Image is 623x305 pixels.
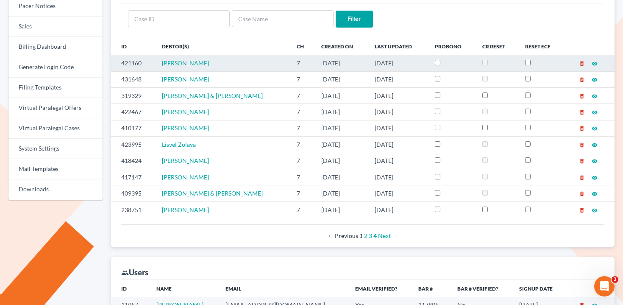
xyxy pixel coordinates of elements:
[428,38,476,55] th: ProBono
[290,104,314,120] td: 7
[121,267,148,277] div: Users
[592,76,598,83] a: visibility
[111,201,155,218] td: 238751
[328,232,358,239] span: Previous page
[290,87,314,104] td: 7
[111,169,155,185] td: 417147
[592,93,598,99] i: visibility
[579,206,585,213] a: delete_forever
[155,38,290,55] th: Debtor(s)
[592,92,598,99] a: visibility
[8,78,103,98] a: Filing Templates
[8,179,103,200] a: Downloads
[368,87,428,104] td: [DATE]
[128,232,598,240] div: Pagination
[368,201,428,218] td: [DATE]
[592,108,598,115] a: visibility
[592,191,598,197] i: visibility
[592,59,598,67] a: visibility
[359,232,363,239] em: Page 1
[162,206,209,213] span: [PERSON_NAME]
[579,109,585,115] i: delete_forever
[592,206,598,213] a: visibility
[162,76,209,83] span: [PERSON_NAME]
[314,55,368,71] td: [DATE]
[378,232,398,239] a: Next page
[592,190,598,197] a: visibility
[111,185,155,201] td: 409395
[612,276,618,283] span: 3
[579,175,585,181] i: delete_forever
[592,207,598,213] i: visibility
[368,120,428,136] td: [DATE]
[579,92,585,99] a: delete_forever
[290,55,314,71] td: 7
[162,173,209,181] a: [PERSON_NAME]
[290,137,314,153] td: 7
[579,124,585,132] a: delete_forever
[594,276,615,297] iframe: Intercom live chat
[368,71,428,87] td: [DATE]
[162,92,263,99] a: [PERSON_NAME] & [PERSON_NAME]
[579,77,585,83] i: delete_forever
[451,280,512,297] th: Bar # Verified?
[8,17,103,37] a: Sales
[592,141,598,148] a: visibility
[592,61,598,67] i: visibility
[162,124,209,132] a: [PERSON_NAME]
[8,57,103,78] a: Generate Login Code
[162,141,196,148] span: Lisvel Zolaya
[111,55,155,71] td: 421160
[592,126,598,132] i: visibility
[373,232,377,239] a: Page 4
[579,76,585,83] a: delete_forever
[368,185,428,201] td: [DATE]
[8,159,103,179] a: Mail Templates
[579,141,585,148] a: delete_forever
[111,87,155,104] td: 319329
[592,175,598,181] i: visibility
[314,104,368,120] td: [DATE]
[579,61,585,67] i: delete_forever
[8,139,103,159] a: System Settings
[111,120,155,136] td: 410177
[314,169,368,185] td: [DATE]
[314,137,368,153] td: [DATE]
[368,38,428,55] th: Last Updated
[162,108,209,115] a: [PERSON_NAME]
[369,232,372,239] a: Page 3
[219,280,348,297] th: Email
[162,157,209,164] span: [PERSON_NAME]
[476,38,518,55] th: CR Reset
[412,280,450,297] th: Bar #
[314,87,368,104] td: [DATE]
[336,11,373,28] input: Filter
[579,108,585,115] a: delete_forever
[579,157,585,164] a: delete_forever
[579,142,585,148] i: delete_forever
[128,10,230,27] input: Case ID
[592,77,598,83] i: visibility
[162,190,263,197] span: [PERSON_NAME] & [PERSON_NAME]
[290,120,314,136] td: 7
[111,104,155,120] td: 422467
[314,120,368,136] td: [DATE]
[592,173,598,181] a: visibility
[579,93,585,99] i: delete_forever
[162,59,209,67] a: [PERSON_NAME]
[579,191,585,197] i: delete_forever
[579,59,585,67] a: delete_forever
[368,104,428,120] td: [DATE]
[314,153,368,169] td: [DATE]
[8,98,103,118] a: Virtual Paralegal Offers
[579,207,585,213] i: delete_forever
[368,55,428,71] td: [DATE]
[290,153,314,169] td: 7
[368,153,428,169] td: [DATE]
[592,124,598,132] a: visibility
[592,109,598,115] i: visibility
[592,142,598,148] i: visibility
[290,71,314,87] td: 7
